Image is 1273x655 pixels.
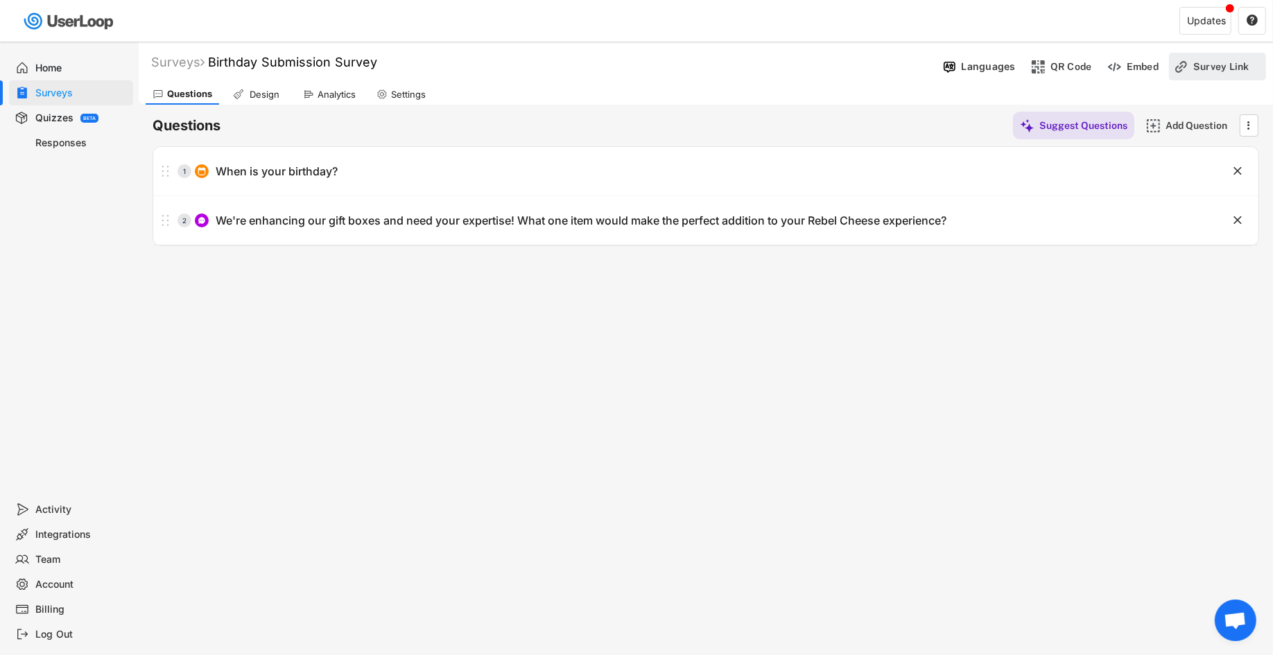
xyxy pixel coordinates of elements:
div: Responses [36,137,128,150]
div: Surveys [36,87,128,100]
text:  [1248,118,1251,132]
div: Open chat [1215,600,1256,641]
img: MagicMajor%20%28Purple%29.svg [1020,119,1034,133]
div: Integrations [36,528,128,541]
div: Analytics [318,89,356,101]
div: Languages [962,60,1016,73]
div: Billing [36,603,128,616]
div: Design [248,89,282,101]
text:  [1233,164,1242,178]
img: CalendarMajor.svg [198,167,206,175]
div: Embed [1127,60,1159,73]
div: Activity [36,503,128,516]
div: Home [36,62,128,75]
text:  [1233,213,1242,227]
img: AddMajor.svg [1146,119,1161,133]
img: EmbedMinor.svg [1107,60,1122,74]
div: 2 [177,217,191,224]
div: Questions [167,88,212,100]
div: Suggest Questions [1039,119,1127,132]
div: Team [36,553,128,566]
button:  [1242,115,1256,136]
font: Birthday Submission Survey [208,55,377,69]
div: When is your birthday? [216,164,338,179]
img: Language%20Icon.svg [942,60,957,74]
img: LinkMinor.svg [1174,60,1188,74]
div: We're enhancing our gift boxes and need your expertise! What one item would make the perfect addi... [216,213,946,228]
div: QR Code [1050,60,1092,73]
button:  [1246,15,1258,27]
div: Log Out [36,628,128,641]
div: Quizzes [35,112,73,125]
text:  [1247,14,1258,26]
div: 1 [177,168,191,175]
div: BETA [83,116,96,121]
button:  [1231,213,1245,227]
div: Account [36,578,128,591]
img: ShopcodesMajor.svg [1031,60,1046,74]
div: Surveys [151,54,205,70]
div: Survey Link [1193,60,1263,73]
div: Updates [1187,16,1226,26]
button:  [1231,164,1245,178]
h6: Questions [153,116,220,135]
div: Add Question [1166,119,1235,132]
img: userloop-logo-01.svg [21,7,119,35]
img: ConversationMinor.svg [198,216,206,225]
div: Settings [391,89,426,101]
